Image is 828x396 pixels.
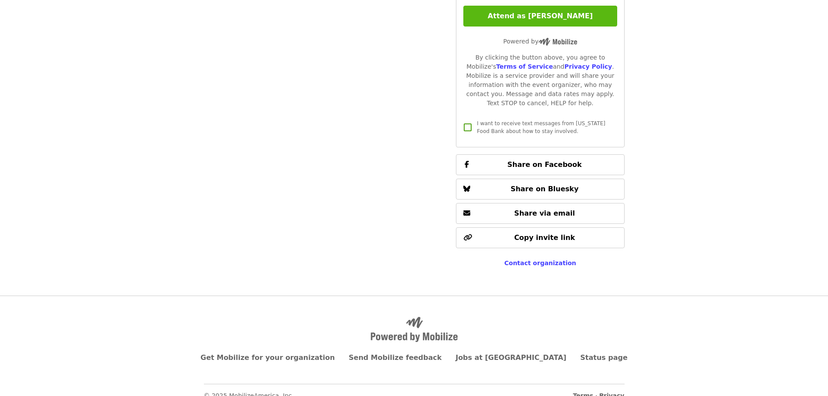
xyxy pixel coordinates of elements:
[511,185,579,193] span: Share on Bluesky
[200,353,335,362] a: Get Mobilize for your organization
[456,353,566,362] a: Jobs at [GEOGRAPHIC_DATA]
[514,209,575,217] span: Share via email
[507,160,582,169] span: Share on Facebook
[349,353,442,362] a: Send Mobilize feedback
[496,63,553,70] a: Terms of Service
[580,353,628,362] a: Status page
[456,203,624,224] button: Share via email
[456,154,624,175] button: Share on Facebook
[477,120,605,134] span: I want to receive text messages from [US_STATE] Food Bank about how to stay involved.
[564,63,612,70] a: Privacy Policy
[503,38,577,45] span: Powered by
[371,317,458,342] img: Powered by Mobilize
[456,227,624,248] button: Copy invite link
[514,233,575,242] span: Copy invite link
[456,179,624,200] button: Share on Bluesky
[463,6,617,27] button: Attend as [PERSON_NAME]
[463,53,617,108] div: By clicking the button above, you agree to Mobilize's and . Mobilize is a service provider and wi...
[504,260,576,266] a: Contact organization
[204,353,625,363] nav: Primary footer navigation
[539,38,577,46] img: Powered by Mobilize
